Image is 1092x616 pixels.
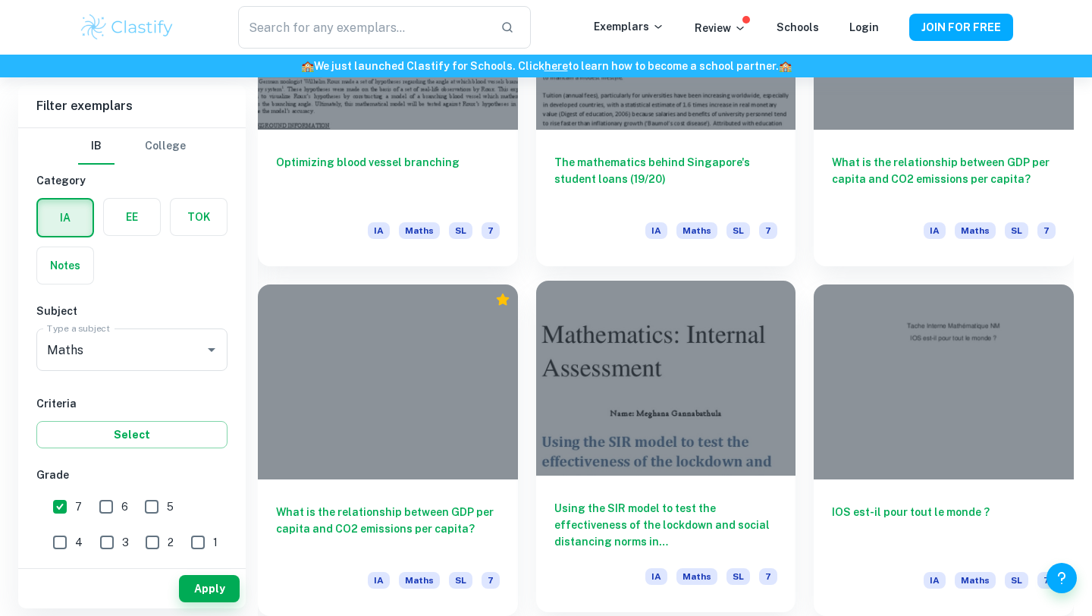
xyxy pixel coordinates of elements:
h6: What is the relationship between GDP per capita and CO2 emissions per capita? [832,154,1056,204]
span: IA [368,572,390,589]
a: What is the relationship between GDP per capita and CO2 emissions per capita?IAMathsSL7 [258,284,518,616]
span: 2 [168,534,174,551]
span: 6 [121,498,128,515]
span: 7 [1037,572,1056,589]
h6: Category [36,172,227,189]
a: Schools [777,21,819,33]
button: College [145,128,186,165]
h6: Using the SIR model to test the effectiveness of the lockdown and social distancing norms in [GEO... [554,500,778,550]
span: 🏫 [779,60,792,72]
div: Premium [495,292,510,307]
span: 7 [1037,222,1056,239]
span: IA [924,572,946,589]
span: 7 [759,568,777,585]
button: Apply [179,575,240,602]
a: Login [849,21,879,33]
h6: IOS est-il pour tout le monde ? [832,504,1056,554]
button: IB [78,128,115,165]
span: IA [645,222,667,239]
p: Exemplars [594,18,664,35]
a: here [544,60,568,72]
h6: Subject [36,303,227,319]
span: 7 [75,498,82,515]
h6: Optimizing blood vessel branching [276,154,500,204]
span: IA [368,222,390,239]
h6: Criteria [36,395,227,412]
span: Maths [399,572,440,589]
button: Help and Feedback [1046,563,1077,593]
span: Maths [676,568,717,585]
span: Maths [955,222,996,239]
h6: We just launched Clastify for Schools. Click to learn how to become a school partner. [3,58,1089,74]
span: IA [645,568,667,585]
span: Maths [399,222,440,239]
a: Using the SIR model to test the effectiveness of the lockdown and social distancing norms in [GEO... [536,284,796,616]
span: 4 [75,534,83,551]
span: 1 [213,534,218,551]
span: 5 [167,498,174,515]
span: 🏫 [301,60,314,72]
h6: The mathematics behind Singapore's student loans (19/20) [554,154,778,204]
a: IOS est-il pour tout le monde ?IAMathsSL7 [814,284,1074,616]
button: Select [36,421,227,448]
button: IA [38,200,93,236]
label: Type a subject [47,322,110,335]
span: Maths [955,572,996,589]
h6: What is the relationship between GDP per capita and CO2 emissions per capita? [276,504,500,554]
input: Search for any exemplars... [238,6,488,49]
button: EE [104,199,160,235]
h6: Filter exemplars [18,85,246,127]
h6: Grade [36,467,227,483]
button: JOIN FOR FREE [909,14,1013,41]
span: Maths [676,222,717,239]
button: TOK [171,199,227,235]
span: 7 [482,222,500,239]
img: Clastify logo [79,12,175,42]
span: SL [1005,222,1028,239]
span: 7 [759,222,777,239]
span: 7 [482,572,500,589]
span: IA [924,222,946,239]
p: Review [695,20,746,36]
span: SL [449,572,472,589]
div: Filter type choice [78,128,186,165]
button: Notes [37,247,93,284]
span: 3 [122,534,129,551]
span: SL [449,222,472,239]
button: Open [201,339,222,360]
span: SL [1005,572,1028,589]
span: SL [726,568,750,585]
span: SL [726,222,750,239]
